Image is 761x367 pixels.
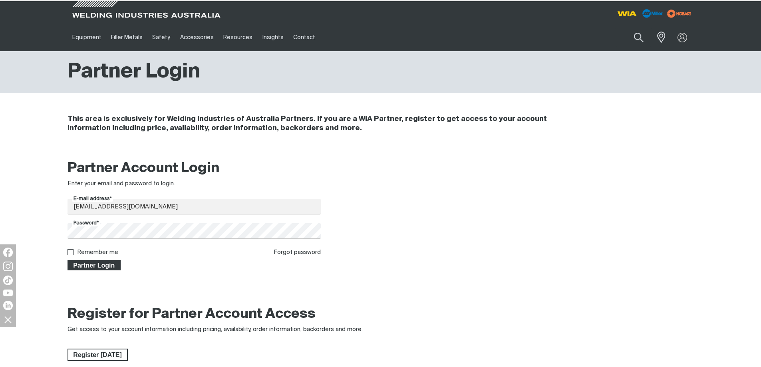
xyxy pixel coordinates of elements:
[68,349,128,361] a: Register Today
[288,24,320,51] a: Contact
[68,59,200,85] h1: Partner Login
[1,313,15,326] img: hide socials
[274,249,321,255] a: Forgot password
[68,326,363,332] span: Get access to your account information including pricing, availability, order information, backor...
[3,276,13,285] img: TikTok
[3,248,13,257] img: Facebook
[68,24,537,51] nav: Main
[175,24,219,51] a: Accessories
[68,115,587,133] h4: This area is exclusively for Welding Industries of Australia Partners. If you are a WIA Partner, ...
[257,24,288,51] a: Insights
[68,260,120,270] span: Partner Login
[68,160,321,177] h2: Partner Account Login
[219,24,257,51] a: Resources
[615,28,652,47] input: Product name or item number...
[106,24,147,51] a: Filler Metals
[68,349,127,361] span: Register [DATE]
[625,28,652,47] button: Search products
[68,306,316,323] h2: Register for Partner Account Access
[77,249,118,255] label: Remember me
[665,8,694,20] img: miller
[147,24,175,51] a: Safety
[68,260,121,270] button: Partner Login
[68,179,321,188] div: Enter your email and password to login.
[68,24,106,51] a: Equipment
[3,290,13,296] img: YouTube
[3,262,13,271] img: Instagram
[3,301,13,310] img: LinkedIn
